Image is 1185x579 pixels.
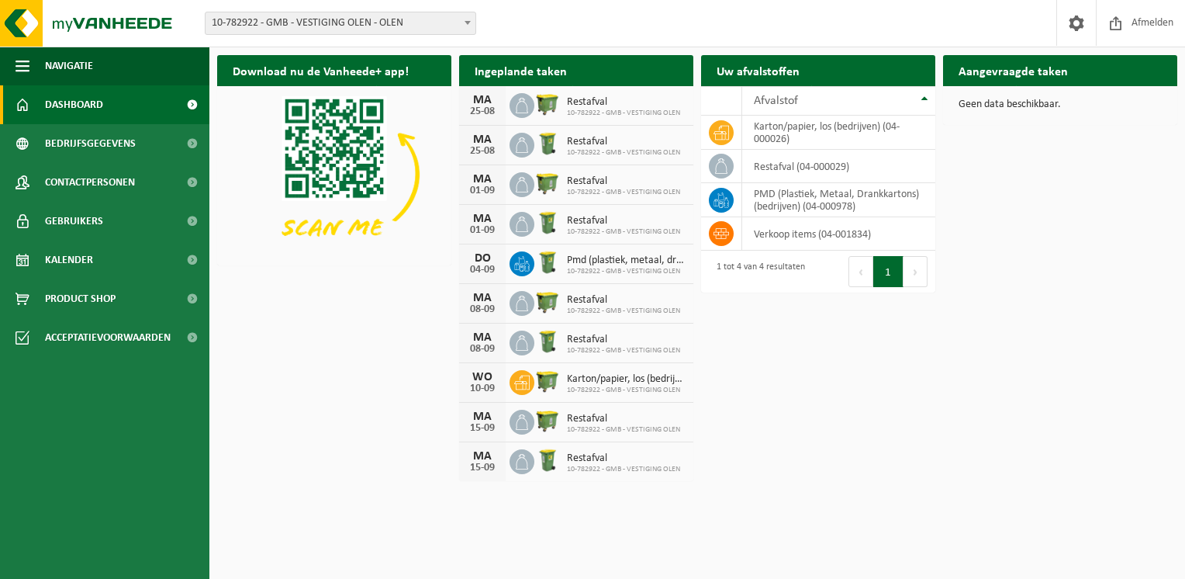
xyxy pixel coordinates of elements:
[567,255,686,267] span: Pmd (plastiek, metaal, drankkartons) (bedrijven)
[567,136,680,148] span: Restafval
[534,328,561,355] img: WB-0240-HPE-GN-50
[534,130,561,157] img: WB-0240-HPE-GN-50
[467,344,498,355] div: 08-09
[467,213,498,225] div: MA
[742,150,935,183] td: restafval (04-000029)
[467,383,498,394] div: 10-09
[467,185,498,196] div: 01-09
[567,307,680,316] span: 10-782922 - GMB - VESTIGING OLEN
[567,294,680,307] span: Restafval
[567,148,680,158] span: 10-782922 - GMB - VESTIGING OLEN
[45,85,103,124] span: Dashboard
[567,96,680,109] span: Restafval
[903,256,928,287] button: Next
[534,289,561,315] img: WB-1100-HPE-GN-50
[567,188,680,197] span: 10-782922 - GMB - VESTIGING OLEN
[45,124,136,163] span: Bedrijfsgegevens
[534,210,561,236] img: WB-0240-HPE-GN-50
[567,373,686,386] span: Karton/papier, los (bedrijven)
[459,55,582,85] h2: Ingeplande taken
[534,91,561,117] img: WB-1100-HPE-GN-50
[45,202,103,241] span: Gebruikers
[467,450,498,463] div: MA
[45,47,93,85] span: Navigatie
[467,331,498,344] div: MA
[567,413,680,425] span: Restafval
[467,292,498,304] div: MA
[567,175,680,188] span: Restafval
[467,146,498,157] div: 25-08
[567,109,680,118] span: 10-782922 - GMB - VESTIGING OLEN
[467,173,498,185] div: MA
[467,423,498,434] div: 15-09
[567,346,680,355] span: 10-782922 - GMB - VESTIGING OLEN
[467,133,498,146] div: MA
[873,256,903,287] button: 1
[701,55,815,85] h2: Uw afvalstoffen
[848,256,873,287] button: Previous
[742,217,935,251] td: verkoop items (04-001834)
[206,12,475,34] span: 10-782922 - GMB - VESTIGING OLEN - OLEN
[754,95,798,107] span: Afvalstof
[534,170,561,196] img: WB-1100-HPE-GN-50
[467,371,498,383] div: WO
[534,407,561,434] img: WB-1100-HPE-GN-50
[45,318,171,357] span: Acceptatievoorwaarden
[467,304,498,315] div: 08-09
[567,334,680,346] span: Restafval
[534,368,561,394] img: WB-1100-HPE-GN-50
[534,447,561,473] img: WB-0240-HPE-GN-50
[467,106,498,117] div: 25-08
[567,267,686,276] span: 10-782922 - GMB - VESTIGING OLEN
[45,241,93,279] span: Kalender
[45,163,135,202] span: Contactpersonen
[217,55,424,85] h2: Download nu de Vanheede+ app!
[205,12,476,35] span: 10-782922 - GMB - VESTIGING OLEN - OLEN
[567,465,680,474] span: 10-782922 - GMB - VESTIGING OLEN
[742,183,935,217] td: PMD (Plastiek, Metaal, Drankkartons) (bedrijven) (04-000978)
[467,94,498,106] div: MA
[567,452,680,465] span: Restafval
[467,411,498,423] div: MA
[534,249,561,276] img: WB-0240-HPE-GN-50
[567,425,680,435] span: 10-782922 - GMB - VESTIGING OLEN
[742,116,935,150] td: karton/papier, los (bedrijven) (04-000026)
[217,86,451,262] img: Download de VHEPlus App
[567,215,680,227] span: Restafval
[709,255,805,289] div: 1 tot 4 van 4 resultaten
[567,386,686,395] span: 10-782922 - GMB - VESTIGING OLEN
[943,55,1083,85] h2: Aangevraagde taken
[45,279,116,318] span: Product Shop
[467,463,498,473] div: 15-09
[567,227,680,237] span: 10-782922 - GMB - VESTIGING OLEN
[467,252,498,265] div: DO
[959,99,1162,110] p: Geen data beschikbaar.
[467,225,498,236] div: 01-09
[467,265,498,276] div: 04-09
